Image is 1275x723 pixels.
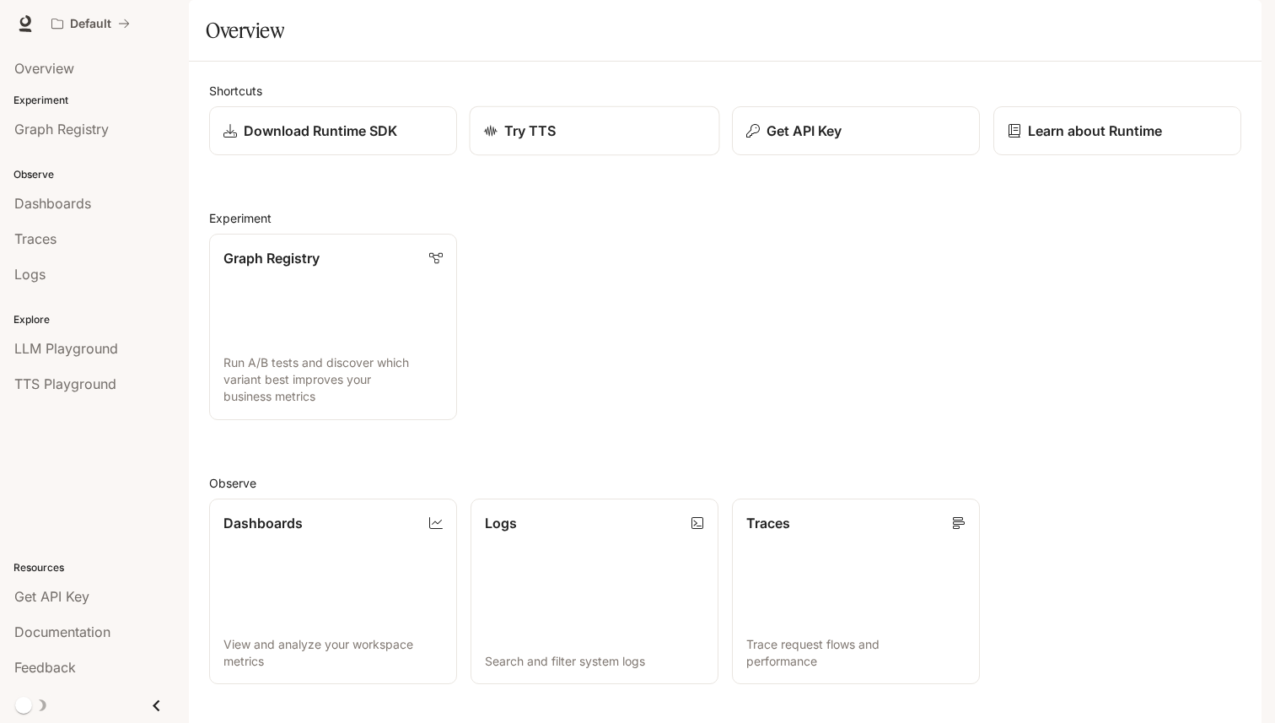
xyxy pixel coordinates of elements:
[209,82,1241,100] h2: Shortcuts
[209,499,457,685] a: DashboardsView and analyze your workspace metrics
[209,106,457,155] a: Download Runtime SDK
[993,106,1241,155] a: Learn about Runtime
[1028,121,1162,141] p: Learn about Runtime
[70,17,111,31] p: Default
[244,121,397,141] p: Download Runtime SDK
[223,248,320,268] p: Graph Registry
[223,513,303,533] p: Dashboards
[504,121,557,141] p: Try TTS
[732,499,980,685] a: TracesTrace request flows and performance
[471,499,718,685] a: LogsSearch and filter system logs
[485,513,517,533] p: Logs
[209,474,1241,492] h2: Observe
[223,636,443,670] p: View and analyze your workspace metrics
[44,7,137,40] button: All workspaces
[767,121,842,141] p: Get API Key
[746,513,790,533] p: Traces
[485,653,704,670] p: Search and filter system logs
[223,354,443,405] p: Run A/B tests and discover which variant best improves your business metrics
[209,234,457,420] a: Graph RegistryRun A/B tests and discover which variant best improves your business metrics
[209,209,1241,227] h2: Experiment
[470,106,720,156] a: Try TTS
[732,106,980,155] button: Get API Key
[746,636,966,670] p: Trace request flows and performance
[206,13,284,47] h1: Overview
